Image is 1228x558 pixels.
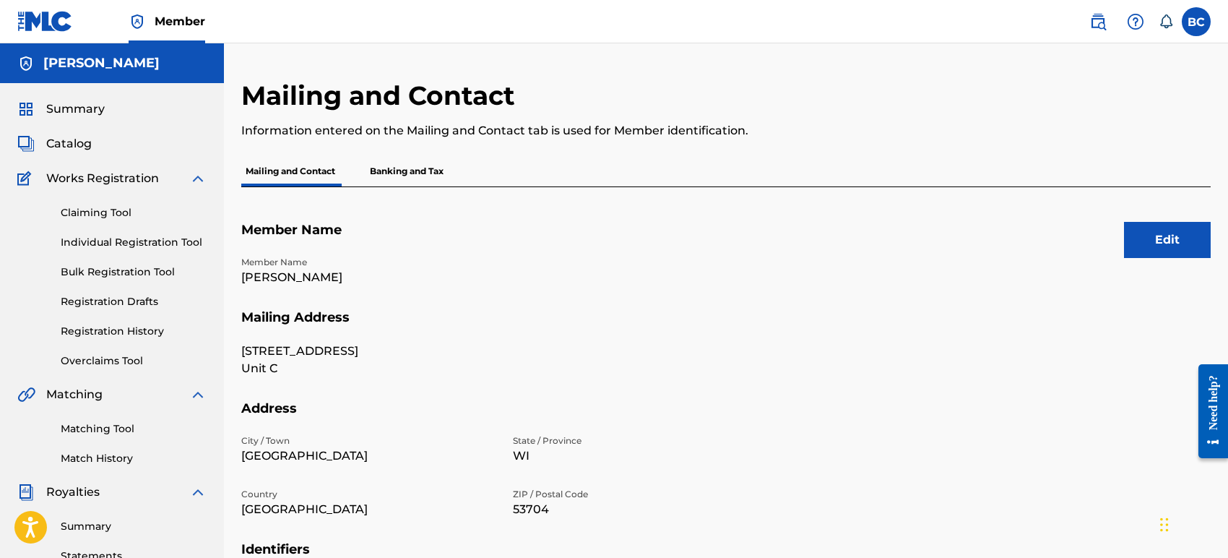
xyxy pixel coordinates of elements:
p: Information entered on the Mailing and Contact tab is used for Member identification. [241,122,987,139]
p: ZIP / Postal Code [513,488,767,501]
span: Works Registration [46,170,159,187]
div: Notifications [1159,14,1173,29]
p: Country [241,488,496,501]
img: Top Rightsholder [129,13,146,30]
a: Overclaims Tool [61,353,207,369]
div: User Menu [1182,7,1211,36]
h2: Mailing and Contact [241,80,522,112]
a: Bulk Registration Tool [61,265,207,280]
p: Unit C [241,360,496,377]
img: Summary [17,100,35,118]
img: Accounts [17,55,35,72]
p: [PERSON_NAME] [241,269,496,286]
p: Member Name [241,256,496,269]
span: Royalties [46,484,100,501]
img: Matching [17,386,35,403]
a: Summary [61,519,207,534]
p: Banking and Tax [366,156,448,186]
a: Match History [61,451,207,466]
p: State / Province [513,434,767,447]
p: Mailing and Contact [241,156,340,186]
p: [GEOGRAPHIC_DATA] [241,447,496,465]
h5: BENJAMIN Coakley [43,55,160,72]
img: expand [189,484,207,501]
span: Catalog [46,135,92,153]
img: help [1127,13,1144,30]
h5: Member Name [241,222,1211,256]
h5: Mailing Address [241,309,1211,343]
h5: Address [241,400,1211,434]
span: Matching [46,386,103,403]
iframe: Resource Center [1188,353,1228,469]
button: Edit [1124,222,1211,258]
p: [STREET_ADDRESS] [241,343,496,360]
img: MLC Logo [17,11,73,32]
img: Catalog [17,135,35,153]
img: Works Registration [17,170,36,187]
img: Royalties [17,484,35,501]
p: [GEOGRAPHIC_DATA] [241,501,496,518]
p: WI [513,447,767,465]
a: Matching Tool [61,421,207,437]
a: Registration History [61,324,207,339]
a: Claiming Tool [61,205,207,220]
div: Drag [1160,503,1169,546]
p: City / Town [241,434,496,447]
p: 53704 [513,501,767,518]
a: CatalogCatalog [17,135,92,153]
iframe: Chat Widget [1156,489,1228,558]
img: expand [189,170,207,187]
div: Help [1121,7,1150,36]
img: expand [189,386,207,403]
img: search [1089,13,1107,30]
a: Public Search [1084,7,1112,36]
span: Member [155,13,205,30]
a: SummarySummary [17,100,105,118]
a: Individual Registration Tool [61,235,207,250]
span: Summary [46,100,105,118]
a: Registration Drafts [61,294,207,309]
